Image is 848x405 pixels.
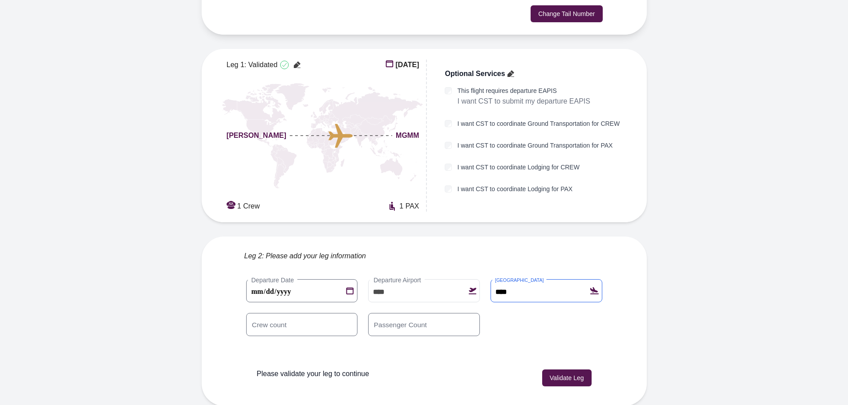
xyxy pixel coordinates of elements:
span: MGMM [396,130,419,141]
span: [PERSON_NAME] [227,130,286,141]
label: [GEOGRAPHIC_DATA] [492,277,546,284]
label: Crew count [248,320,290,329]
span: 1 Crew [237,201,260,212]
label: Passenger Count [370,320,431,329]
span: Leg 1: Validated [227,60,277,70]
span: 1 PAX [399,201,419,212]
span: Optional Services [445,68,505,79]
label: I want CST to coordinate Lodging for CREW [457,163,579,172]
label: I want CST to coordinate Ground Transportation for CREW [457,119,620,128]
p: Please validate your leg to continue [257,369,369,379]
label: Departure Date [248,276,298,285]
label: This flight requires departure EAPIS [457,86,590,96]
p: I want CST to submit my departure EAPIS [457,96,590,107]
span: [DATE] [395,60,419,70]
button: Change Tail Number [531,5,602,22]
button: Validate Leg [542,369,592,386]
label: I want CST to coordinate Ground Transportation for PAX [457,141,613,150]
span: Leg 2: [244,251,264,261]
label: I want CST to coordinate Lodging for PAX [457,184,572,194]
span: Please add your leg information [266,251,366,261]
label: Departure Airport [370,276,425,285]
